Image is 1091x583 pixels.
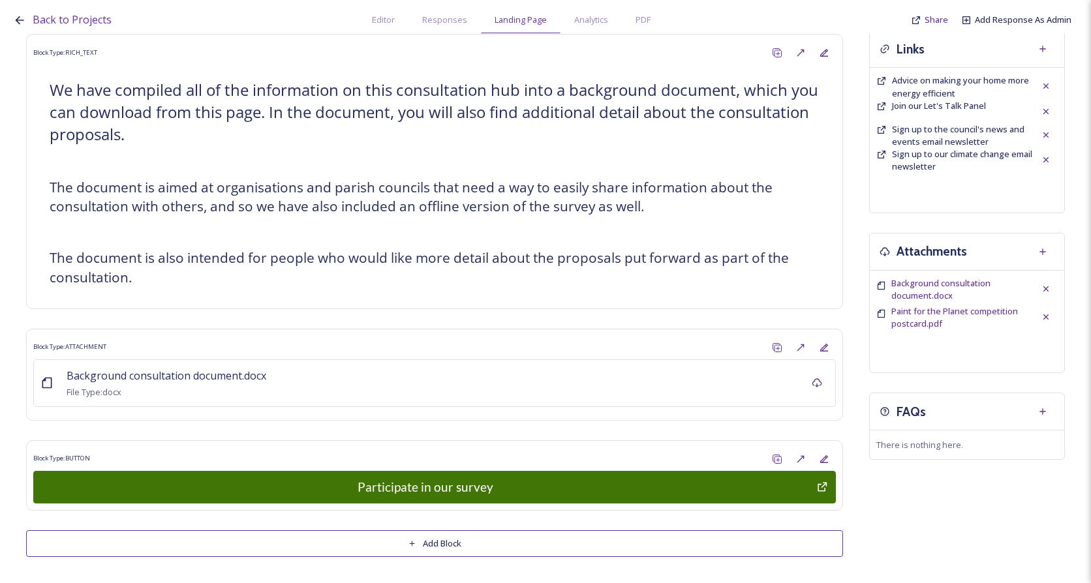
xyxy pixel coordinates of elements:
[876,439,963,451] span: There is nothing here.
[975,14,1071,25] span: Add Response As Admin
[892,74,1029,98] span: Advice on making your home more energy efficient
[33,342,106,351] span: Block Type: ATTACHMENT
[892,148,1032,172] span: Sign up to our climate change email newsletter
[574,14,608,26] span: Analytics
[33,48,97,57] span: Block Type: RICH_TEXT
[50,248,820,287] h3: The document is also intended for people who would like more detail about the proposals put forwa...
[495,14,547,26] span: Landing Page
[892,123,1024,147] span: Sign up to the council's news and events email newsletter
[67,367,266,383] a: Background consultation document.docx
[26,530,843,557] button: Add Block
[372,14,395,26] span: Editor
[422,14,467,26] span: Responses
[33,12,112,28] a: Back to Projects
[50,79,820,145] h2: We have compiled all of the information on this consultation hub into a background document, whic...
[892,100,986,112] a: Join our Let's Talk Panel
[33,454,90,463] span: Block Type: BUTTON
[897,402,926,421] h3: FAQs
[40,478,810,497] div: Participate in our survey
[33,12,112,27] span: Back to Projects
[925,14,948,25] span: Share
[897,40,925,59] h3: Links
[897,242,967,261] h3: Attachments
[892,123,1034,148] a: Sign up to the council's news and events email newsletter
[892,148,1034,173] a: Sign up to our climate change email newsletter
[636,14,651,26] span: PDF
[33,471,836,504] button: Participate in our survey
[67,386,121,398] span: File Type: docx
[975,14,1071,26] a: Add Response As Admin
[892,74,1034,99] a: Advice on making your home more energy efficient
[891,277,991,301] span: Background consultation document.docx
[50,178,820,217] h3: The document is aimed at organisations and parish councils that need a way to easily share inform...
[67,368,266,383] span: Background consultation document.docx
[891,305,1018,329] span: Paint for the Planet competition postcard.pdf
